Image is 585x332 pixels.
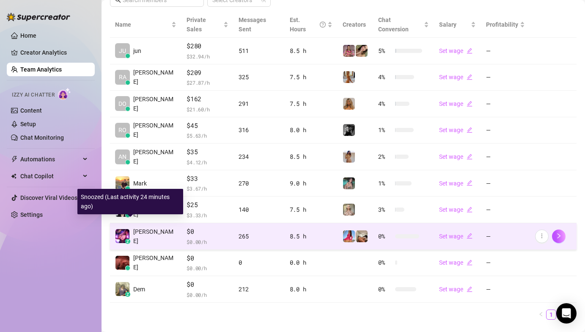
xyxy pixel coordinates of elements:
span: JU [119,46,126,55]
span: Mark [133,179,147,188]
span: Chat Copilot [20,169,80,183]
span: right [556,233,562,239]
span: Automations [20,152,80,166]
span: $0 [187,279,228,290]
span: $45 [187,121,228,131]
span: Izzy AI Chatter [12,91,55,99]
a: Discover Viral Videos [20,194,77,201]
a: 1 [547,310,556,319]
img: Ellie (VIP) [343,204,355,216]
span: 4 % [378,99,392,108]
li: Previous Page [536,310,546,320]
div: 8.5 h [290,46,333,55]
td: — [481,196,530,223]
div: z [125,239,130,244]
span: 0 % [378,258,392,267]
span: Dem [133,285,145,294]
span: edit [467,260,472,266]
span: [PERSON_NAME] [133,253,176,272]
div: 0 [239,258,279,267]
img: AI Chatter [58,88,71,100]
div: 291 [239,99,279,108]
span: Profitability [486,21,518,28]
img: Kennedy (VIP) [343,124,355,136]
span: edit [467,48,472,54]
td: — [481,117,530,144]
span: RO [118,125,126,135]
a: Set wageedit [439,74,472,80]
a: Set wageedit [439,259,472,266]
div: 8.0 h [290,125,333,135]
a: Set wageedit [439,233,472,240]
a: Set wageedit [439,286,472,293]
img: Tabby (VIP) [343,45,355,57]
img: MJaee (VIP) [343,177,355,189]
span: $ 0.00 /h [187,264,228,272]
span: $0 [187,253,228,263]
td: — [481,91,530,117]
span: 3 % [378,205,392,214]
div: 511 [239,46,279,55]
a: Set wageedit [439,153,472,160]
img: Jaz (VIP) [343,98,355,110]
img: Celine (VIP) [343,71,355,83]
div: 8.0 h [290,285,333,294]
img: Mocha (VIP) [356,45,368,57]
span: [PERSON_NAME] [133,147,176,166]
li: 1 [546,310,556,320]
div: 7.5 h [290,72,333,82]
span: $ 27.87 /h [187,78,228,87]
span: 1 % [378,125,392,135]
a: Set wageedit [439,127,472,133]
span: edit [467,233,472,239]
span: edit [467,127,472,133]
span: $ 3.33 /h [187,211,228,219]
div: Snoozed (Last activity 24 minutes ago) [77,189,183,214]
span: Salary [439,21,456,28]
a: Set wageedit [439,206,472,213]
span: edit [467,207,472,213]
span: [PERSON_NAME] [133,227,176,246]
div: 7.5 h [290,205,333,214]
span: $ 21.60 /h [187,105,228,113]
span: $ 32.94 /h [187,52,228,61]
img: logo-BBDzfeDw.svg [7,13,70,21]
span: jun [133,46,141,55]
span: $35 [187,147,228,157]
span: $ 0.00 /h [187,290,228,299]
img: Billie [115,229,129,243]
a: Chat Monitoring [20,134,64,141]
span: 2 % [378,152,392,161]
img: Nobert Calimpon [115,256,129,270]
span: thunderbolt [11,156,18,163]
th: Name [110,12,181,38]
div: 8.5 h [290,232,333,241]
span: Name [115,20,170,29]
img: Dem [115,282,129,296]
a: Set wageedit [439,180,472,187]
span: Chat Conversion [378,17,409,33]
img: Chloe (VIP) [356,230,368,242]
div: 325 [239,72,279,82]
span: 0 % [378,232,392,241]
span: edit [467,154,472,160]
span: $280 [187,41,228,51]
span: DO [118,99,126,108]
span: $25 [187,200,228,210]
span: edit [467,286,472,292]
a: Team Analytics [20,66,62,73]
span: $ 4.12 /h [187,158,228,166]
td: — [481,170,530,197]
img: Chat Copilot [11,173,16,179]
th: Creators [338,12,373,38]
div: 265 [239,232,279,241]
td: — [481,144,530,170]
span: RA [119,72,126,82]
span: $ 3.67 /h [187,184,228,193]
img: Maddie (VIP) [343,230,355,242]
td: — [481,276,530,303]
span: 5 % [378,46,392,55]
div: Open Intercom Messenger [556,303,577,324]
td: — [481,38,530,64]
span: more [539,233,545,239]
